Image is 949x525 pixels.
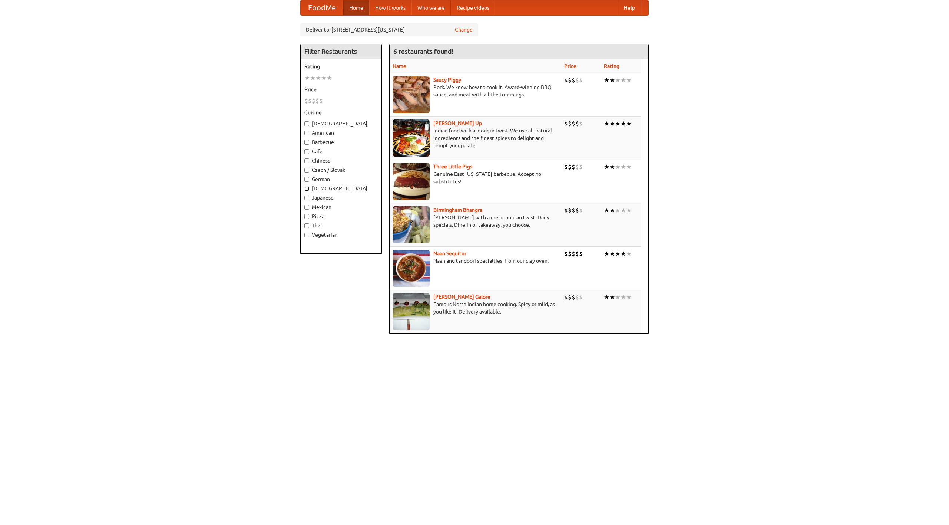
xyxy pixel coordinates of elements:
[626,293,632,301] li: ★
[315,74,321,82] li: ★
[304,149,309,154] input: Cafe
[609,293,615,301] li: ★
[304,186,309,191] input: [DEMOGRAPHIC_DATA]
[411,0,451,15] a: Who we are
[609,250,615,258] li: ★
[626,250,632,258] li: ★
[304,120,378,127] label: [DEMOGRAPHIC_DATA]
[433,120,482,126] a: [PERSON_NAME] Up
[304,233,309,237] input: Vegetarian
[301,44,381,59] h4: Filter Restaurants
[564,119,568,128] li: $
[304,158,309,163] input: Chinese
[343,0,369,15] a: Home
[304,148,378,155] label: Cafe
[304,203,378,211] label: Mexican
[312,97,315,105] li: $
[304,86,378,93] h5: Price
[568,163,572,171] li: $
[621,293,626,301] li: ★
[304,223,309,228] input: Thai
[393,301,558,315] p: Famous North Indian home cooking. Spicy or mild, as you like it. Delivery available.
[304,97,308,105] li: $
[451,0,495,15] a: Recipe videos
[621,206,626,214] li: ★
[579,293,583,301] li: $
[433,77,461,83] a: Saucy Piggy
[626,76,632,84] li: ★
[575,163,579,171] li: $
[568,76,572,84] li: $
[564,206,568,214] li: $
[304,63,378,70] h5: Rating
[393,83,558,98] p: Pork. We know how to cook it. Award-winning BBQ sauce, and meat with all the trimmings.
[304,121,309,126] input: [DEMOGRAPHIC_DATA]
[568,119,572,128] li: $
[609,119,615,128] li: ★
[310,74,315,82] li: ★
[304,168,309,173] input: Czech / Slovak
[568,250,572,258] li: $
[304,196,309,200] input: Japanese
[393,293,430,330] img: currygalore.jpg
[304,157,378,164] label: Chinese
[579,119,583,128] li: $
[604,250,609,258] li: ★
[575,293,579,301] li: $
[564,76,568,84] li: $
[575,250,579,258] li: $
[626,119,632,128] li: ★
[369,0,411,15] a: How it works
[626,206,632,214] li: ★
[615,206,621,214] li: ★
[393,63,406,69] a: Name
[304,140,309,145] input: Barbecue
[304,177,309,182] input: German
[304,214,309,219] input: Pizza
[572,293,575,301] li: $
[615,293,621,301] li: ★
[575,206,579,214] li: $
[609,206,615,214] li: ★
[575,119,579,128] li: $
[321,74,327,82] li: ★
[609,163,615,171] li: ★
[304,175,378,183] label: German
[568,206,572,214] li: $
[433,207,482,213] a: Birmingham Bhangra
[575,76,579,84] li: $
[564,63,576,69] a: Price
[564,250,568,258] li: $
[604,206,609,214] li: ★
[604,63,619,69] a: Rating
[304,109,378,116] h5: Cuisine
[304,131,309,135] input: American
[572,163,575,171] li: $
[393,119,430,157] img: curryup.jpg
[455,26,473,33] a: Change
[604,163,609,171] li: ★
[618,0,641,15] a: Help
[609,76,615,84] li: ★
[393,48,453,55] ng-pluralize: 6 restaurants found!
[304,222,378,229] label: Thai
[393,214,558,229] p: [PERSON_NAME] with a metropolitan twist. Daily specials. Dine-in or takeaway, you choose.
[579,76,583,84] li: $
[433,250,466,256] a: Naan Sequitur
[304,74,310,82] li: ★
[327,74,332,82] li: ★
[615,250,621,258] li: ★
[615,76,621,84] li: ★
[304,129,378,137] label: American
[304,194,378,201] label: Japanese
[319,97,323,105] li: $
[564,293,568,301] li: $
[579,206,583,214] li: $
[621,76,626,84] li: ★
[393,250,430,287] img: naansequitur.jpg
[626,163,632,171] li: ★
[433,164,472,170] a: Three Little Pigs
